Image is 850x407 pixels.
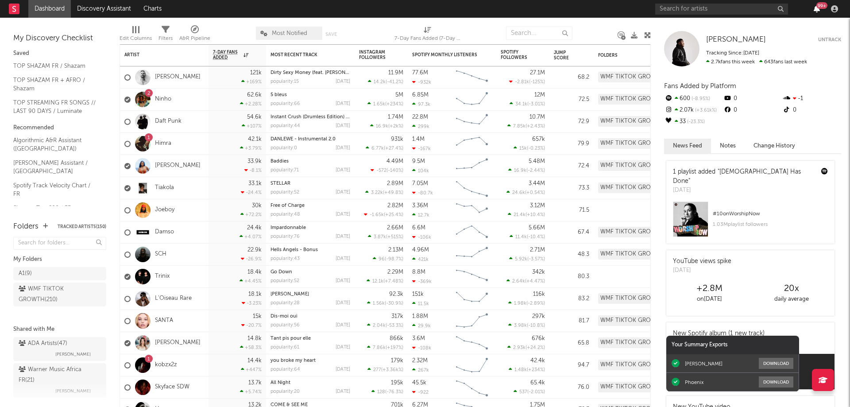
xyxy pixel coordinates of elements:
a: Joeboy [155,206,174,214]
button: Tracked Artists(150) [58,225,106,229]
span: +49.8 % [384,190,402,195]
div: ( ) [506,190,545,195]
div: popularity: 48 [270,212,300,217]
div: ADA Artists ( 47 ) [19,338,67,349]
div: ( ) [510,101,545,107]
div: -26.9 % [241,256,262,262]
div: WMF TIKTOK GROWTH (210) [598,249,676,260]
div: Free of Charge [270,203,350,208]
div: popularity: 44 [270,124,300,128]
div: -167k [412,146,431,151]
div: ( ) [509,256,545,262]
span: -140 % [388,168,402,173]
svg: Chart title [452,66,492,89]
div: 931k [391,136,403,142]
div: 72.5 [554,94,589,105]
div: A1 ( 9 ) [19,268,32,279]
div: Folders [598,53,665,58]
a: ADA Artists(47)[PERSON_NAME] [13,337,106,361]
div: popularity: 15 [270,79,299,84]
div: 2.07k [664,105,723,116]
div: 1.03M playlist followers [713,219,828,230]
div: -8.1 % [244,167,262,173]
span: +2.43 % [527,124,544,129]
div: 8.8M [412,269,425,275]
div: -24.4 % [241,190,262,195]
div: popularity: 71 [270,168,299,173]
div: popularity: 0 [270,146,297,151]
div: 5.66M [529,225,545,231]
div: ( ) [508,212,545,217]
div: +107 % [242,123,262,129]
a: [PERSON_NAME] [155,74,201,81]
div: # 10 on WorshipNow [713,209,828,219]
div: ( ) [507,123,545,129]
span: Tracking Since: [DATE] [706,50,759,56]
a: Instant Crush (Drumless Edition) (feat. [PERSON_NAME]) [270,115,398,120]
div: YouTube views spike [673,257,731,266]
span: -41.2 % [387,80,402,85]
a: Warner Music Africa FR(21)[PERSON_NAME] [13,363,106,398]
div: 83.2 [554,294,589,304]
div: 12M [534,92,545,98]
div: [DATE] [336,212,350,217]
a: TOP STREAMING FR SONGS // LAST 90 DAYS / Luminate [13,98,97,116]
span: 643 fans last week [706,59,807,65]
div: 22.8M [412,114,428,120]
div: [DATE] [673,266,731,275]
div: WMF TIKTOK GROWTH (210) [598,182,676,193]
a: DANLEWE - Instrumental 2.0 [270,137,336,142]
div: Impardonnable [270,225,350,230]
div: 22.9k [247,247,262,253]
span: 24.6k [512,190,525,195]
input: Search for artists [655,4,788,15]
span: +3.61k % [694,108,717,113]
a: [PERSON_NAME] [706,35,766,44]
a: [PERSON_NAME] [155,162,201,170]
a: Dis-moi oui [270,314,297,319]
div: ( ) [364,212,403,217]
div: Filters [158,33,173,44]
div: 5.48M [529,159,545,164]
span: -98.7 % [386,257,402,262]
svg: Chart title [452,244,492,266]
a: [PERSON_NAME] [270,292,309,297]
div: 421k [412,256,429,262]
a: SANTA [155,317,173,325]
div: ( ) [367,101,403,107]
div: 5M [395,92,403,98]
div: 3.12M [530,203,545,209]
div: 4.96M [412,247,429,253]
a: TOP SHAZAM FR / Shazam [13,61,97,71]
span: 1.65k [373,102,385,107]
a: All Night [270,380,290,385]
a: 5 bleus [270,93,287,97]
div: popularity: 52 [270,279,299,283]
div: ( ) [368,79,403,85]
span: 21.4k [514,213,525,217]
div: WMF TIKTOK GROWTH (210) [598,227,676,237]
a: TOP SHAZAM FR + AFRO / Shazam [13,75,97,93]
div: -932k [412,79,431,85]
div: 72.9 [554,116,589,127]
span: 7.85k [513,124,525,129]
div: [DATE] [336,234,350,239]
div: Spotify Followers [501,50,532,60]
div: 7-Day Fans Added (7-Day Fans Added) [394,22,461,48]
div: ( ) [508,167,545,173]
span: -10.4 % [528,235,544,240]
span: -3.01 % [529,102,544,107]
div: Folders [13,221,39,232]
svg: Chart title [452,177,492,199]
div: ( ) [371,167,403,173]
div: 92.3k [389,291,403,297]
div: WMF TIKTOK GROWTH ( 210 ) [19,284,81,305]
div: ( ) [368,234,403,240]
div: ( ) [366,145,403,151]
div: ( ) [373,256,403,262]
span: +0.54 % [526,190,544,195]
div: 62.6k [247,92,262,98]
button: Untrack [818,35,841,44]
div: -3.23 % [242,300,262,306]
a: Trinix [155,273,170,280]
